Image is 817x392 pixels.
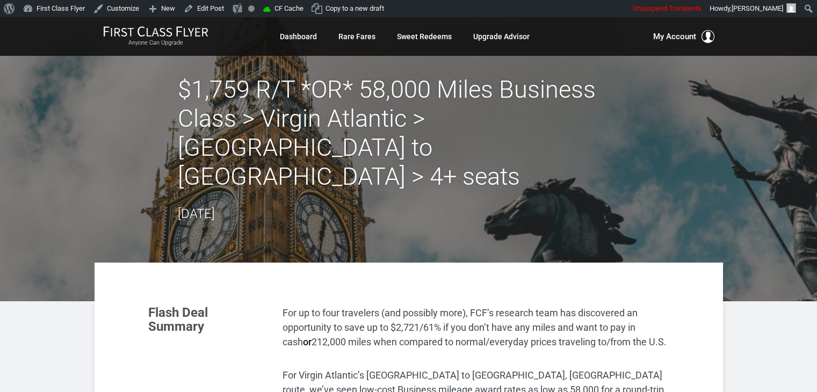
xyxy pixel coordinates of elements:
[148,306,266,334] h3: Flash Deal Summary
[732,4,783,12] span: [PERSON_NAME]
[633,4,702,12] span: Unsuspend Transients
[303,336,312,347] strong: or
[338,27,375,46] a: Rare Fares
[653,30,714,43] button: My Account
[103,26,208,37] img: First Class Flyer
[473,27,530,46] a: Upgrade Advisor
[729,360,806,387] iframe: Opens a widget where you can find more information
[397,27,452,46] a: Sweet Redeems
[103,39,208,47] small: Anyone Can Upgrade
[103,26,208,47] a: First Class FlyerAnyone Can Upgrade
[178,206,215,221] time: [DATE]
[280,27,317,46] a: Dashboard
[178,75,640,191] h2: $1,759 R/T *OR* 58,000 Miles Business Class > Virgin Atlantic > [GEOGRAPHIC_DATA] to [GEOGRAPHIC_...
[283,306,669,349] p: For up to four travelers (and possibly more), FCF’s research team has discovered an opportunity t...
[653,30,696,43] span: My Account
